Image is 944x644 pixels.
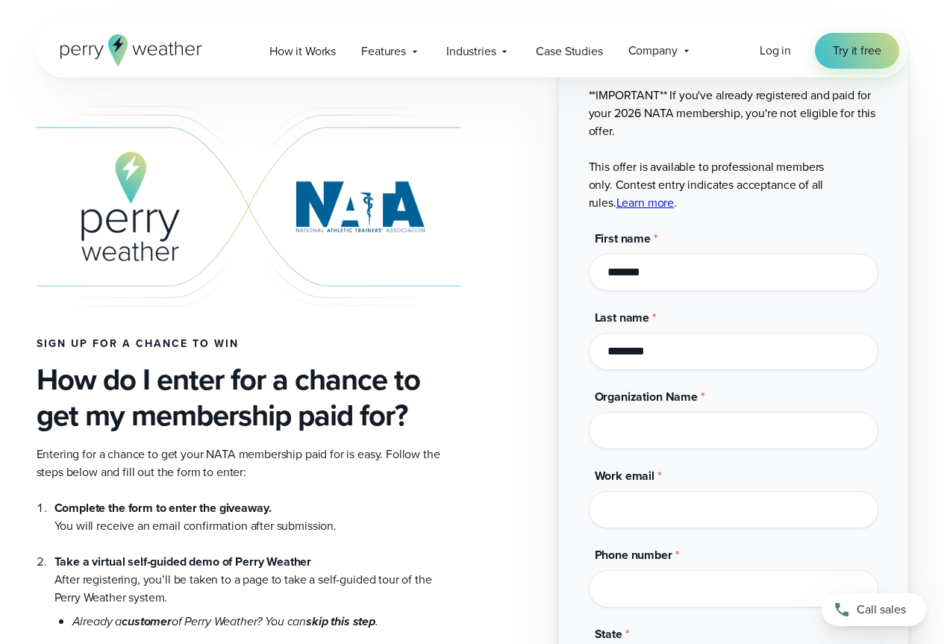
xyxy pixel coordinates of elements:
span: Company [628,42,678,60]
strong: customer [122,613,172,630]
span: Phone number [595,546,672,563]
a: How it Works [257,36,348,66]
span: Call sales [857,601,906,619]
strong: Take a virtual self-guided demo of Perry Weather [54,553,312,570]
span: Case Studies [536,43,602,60]
span: Log in [760,42,791,59]
span: Last name [595,309,650,326]
span: Industries [446,43,496,60]
li: You will receive an email confirmation after submission. [54,499,460,535]
span: How it Works [269,43,336,60]
strong: skip this step [306,613,375,630]
span: Organization Name [595,388,698,405]
li: After registering, you’ll be taken to a page to take a self-guided tour of the Perry Weather system. [54,535,460,631]
a: Log in [760,42,791,60]
span: Try it free [833,42,881,60]
p: **IMPORTANT** If you've already registered and paid for your 2026 NATA membership, you're not eli... [589,87,878,212]
span: Work email [595,467,654,484]
span: Features [361,43,406,60]
p: Entering for a chance to get your NATA membership paid for is easy. Follow the steps below and fi... [37,446,460,481]
em: Already a of Perry Weather? You can . [72,613,378,630]
a: Learn more [616,194,674,211]
a: Case Studies [523,36,615,66]
strong: Complete the form to enter the giveaway. [54,499,272,516]
h4: Sign up for a chance to win [37,338,460,350]
a: Call sales [822,593,926,626]
h3: How do I enter for a chance to get my membership paid for? [37,362,460,434]
a: Try it free [815,33,898,69]
span: State [595,625,622,643]
span: First name [595,230,651,247]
